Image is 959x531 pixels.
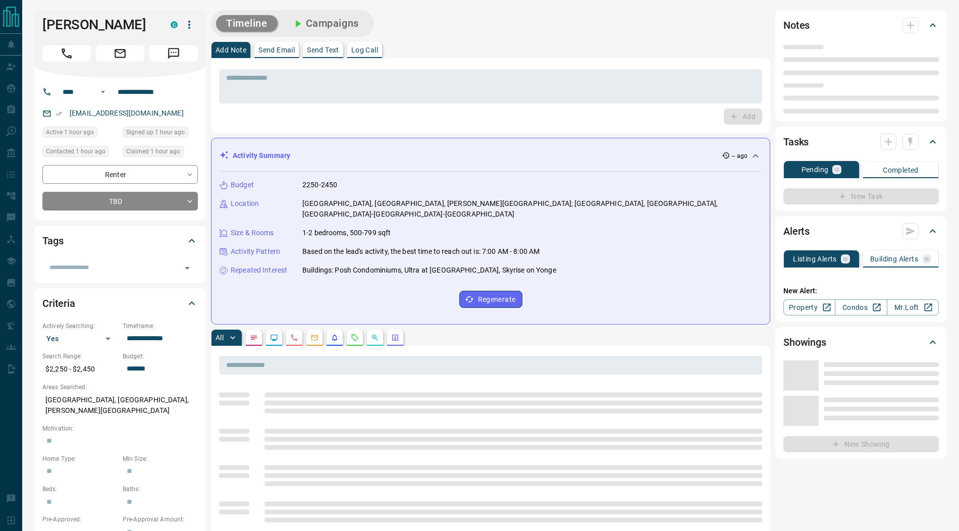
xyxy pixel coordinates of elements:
[391,334,399,342] svg: Agent Actions
[351,46,378,54] p: Log Call
[126,146,180,156] span: Claimed 1 hour ago
[793,255,837,262] p: Listing Alerts
[282,15,369,32] button: Campaigns
[310,334,318,342] svg: Emails
[123,127,198,141] div: Mon Aug 18 2025
[783,219,939,243] div: Alerts
[351,334,359,342] svg: Requests
[783,286,939,296] p: New Alert:
[42,45,91,62] span: Call
[70,109,184,117] a: [EMAIL_ADDRESS][DOMAIN_NAME]
[883,167,919,174] p: Completed
[180,261,194,275] button: Open
[123,352,198,361] p: Budget:
[302,265,556,276] p: Buildings: Posh Condominiums, Ultra at [GEOGRAPHIC_DATA], Skyrise on Yonge
[231,198,259,209] p: Location
[231,228,274,238] p: Size & Rooms
[216,46,246,54] p: Add Note
[97,86,109,98] button: Open
[870,255,918,262] p: Building Alerts
[302,198,762,220] p: [GEOGRAPHIC_DATA], [GEOGRAPHIC_DATA], [PERSON_NAME][GEOGRAPHIC_DATA]; [GEOGRAPHIC_DATA], [GEOGRAP...
[307,46,339,54] p: Send Text
[42,322,118,331] p: Actively Searching:
[46,146,105,156] span: Contacted 1 hour ago
[331,334,339,342] svg: Listing Alerts
[123,146,198,160] div: Mon Aug 18 2025
[783,130,939,154] div: Tasks
[42,331,118,347] div: Yes
[783,13,939,37] div: Notes
[231,246,280,257] p: Activity Pattern
[783,299,835,315] a: Property
[835,299,887,315] a: Condos
[231,265,287,276] p: Repeated Interest
[42,392,198,419] p: [GEOGRAPHIC_DATA], [GEOGRAPHIC_DATA], [PERSON_NAME][GEOGRAPHIC_DATA]
[302,228,391,238] p: 1-2 bedrooms, 500-799 sqft
[123,515,198,524] p: Pre-Approval Amount:
[42,127,118,141] div: Mon Aug 18 2025
[302,180,337,190] p: 2250-2450
[302,246,540,257] p: Based on the lead's activity, the best time to reach out is: 7:00 AM - 8:00 AM
[42,361,118,378] p: $2,250 - $2,450
[783,223,810,239] h2: Alerts
[123,322,198,331] p: Timeframe:
[783,334,826,350] h2: Showings
[42,291,198,315] div: Criteria
[42,17,155,33] h1: [PERSON_NAME]
[149,45,198,62] span: Message
[887,299,939,315] a: Mr.Loft
[42,424,198,433] p: Motivation:
[126,127,185,137] span: Signed up 1 hour ago
[42,515,118,524] p: Pre-Approved:
[459,291,522,308] button: Regenerate
[220,146,762,165] div: Activity Summary-- ago
[233,150,290,161] p: Activity Summary
[96,45,144,62] span: Email
[42,233,63,249] h2: Tags
[46,127,94,137] span: Active 1 hour ago
[123,485,198,494] p: Baths:
[783,134,809,150] h2: Tasks
[42,192,198,210] div: TBD
[42,146,118,160] div: Mon Aug 18 2025
[42,383,198,392] p: Areas Searched:
[42,295,75,311] h2: Criteria
[216,15,278,32] button: Timeline
[371,334,379,342] svg: Opportunities
[783,17,810,33] h2: Notes
[42,454,118,463] p: Home Type:
[42,352,118,361] p: Search Range:
[42,165,198,184] div: Renter
[783,330,939,354] div: Showings
[231,180,254,190] p: Budget
[42,485,118,494] p: Beds:
[216,334,224,341] p: All
[250,334,258,342] svg: Notes
[42,229,198,253] div: Tags
[290,334,298,342] svg: Calls
[56,110,63,117] svg: Email Verified
[270,334,278,342] svg: Lead Browsing Activity
[802,166,829,173] p: Pending
[258,46,295,54] p: Send Email
[171,21,178,28] div: condos.ca
[123,454,198,463] p: Min Size:
[732,151,748,161] p: -- ago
